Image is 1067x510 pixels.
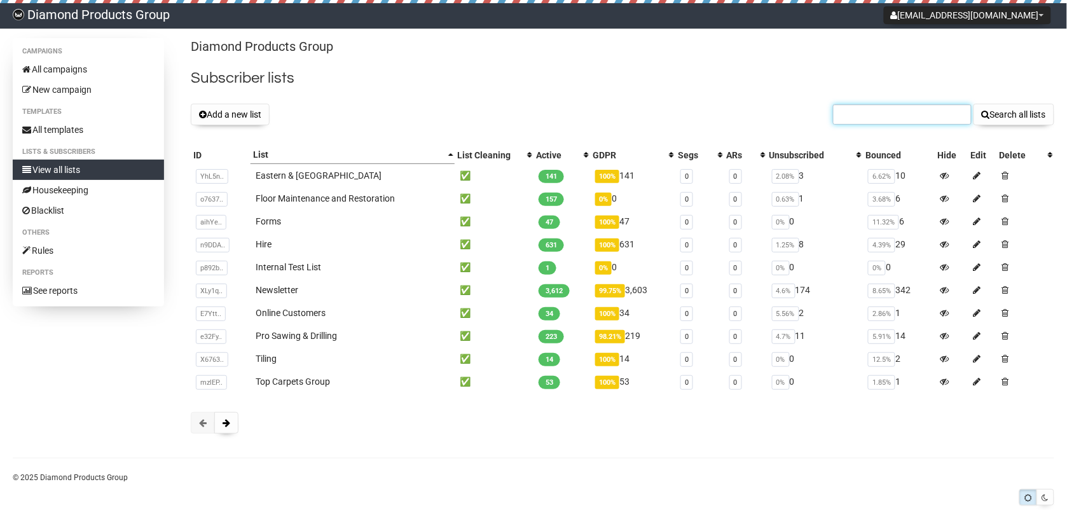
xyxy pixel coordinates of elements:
[868,169,895,184] span: 6.62%
[767,146,864,164] th: Unsubscribed: No sort applied, activate to apply an ascending sort
[191,146,251,164] th: ID: No sort applied, sorting is disabled
[868,307,895,321] span: 2.86%
[595,261,612,275] span: 0%
[863,146,935,164] th: Bounced: No sort applied, sorting is disabled
[590,146,675,164] th: GDPR: No sort applied, activate to apply an ascending sort
[868,375,895,390] span: 1.85%
[868,238,895,252] span: 4.39%
[685,195,689,203] a: 0
[772,307,799,321] span: 5.56%
[13,200,164,221] a: Blacklist
[590,210,675,233] td: 47
[863,210,935,233] td: 6
[539,261,556,275] span: 1
[863,187,935,210] td: 6
[13,120,164,140] a: All templates
[767,210,864,233] td: 0
[13,180,164,200] a: Housekeeping
[539,238,564,252] span: 631
[13,104,164,120] li: Templates
[863,347,935,370] td: 2
[935,146,968,164] th: Hide: No sort applied, sorting is disabled
[1000,149,1042,162] div: Delete
[863,164,935,188] td: 10
[997,146,1054,164] th: Delete: No sort applied, activate to apply an ascending sort
[734,172,738,181] a: 0
[685,218,689,226] a: 0
[256,216,281,226] a: Forms
[13,471,1054,485] p: © 2025 Diamond Products Group
[734,310,738,318] a: 0
[595,238,619,252] span: 100%
[865,149,932,162] div: Bounced
[13,225,164,240] li: Others
[13,280,164,301] a: See reports
[590,370,675,393] td: 53
[539,193,564,206] span: 157
[595,353,619,366] span: 100%
[678,149,712,162] div: Segs
[13,79,164,100] a: New campaign
[968,146,997,164] th: Edit: No sort applied, sorting is disabled
[539,307,560,320] span: 34
[256,331,337,341] a: Pro Sawing & Drilling
[455,233,533,256] td: ✅
[734,355,738,364] a: 0
[595,284,625,298] span: 99.75%
[590,256,675,279] td: 0
[734,241,738,249] a: 0
[590,187,675,210] td: 0
[863,324,935,347] td: 14
[767,301,864,324] td: 2
[767,187,864,210] td: 1
[772,215,790,230] span: 0%
[251,146,455,164] th: List: Ascending sort applied, activate to apply a descending sort
[685,333,689,341] a: 0
[938,149,966,162] div: Hide
[455,164,533,188] td: ✅
[590,324,675,347] td: 219
[863,301,935,324] td: 1
[590,301,675,324] td: 34
[457,149,521,162] div: List Cleaning
[256,376,330,387] a: Top Carpets Group
[13,144,164,160] li: Lists & subscribers
[539,353,560,366] span: 14
[868,261,886,275] span: 0%
[772,261,790,275] span: 0%
[863,233,935,256] td: 29
[863,279,935,301] td: 342
[863,370,935,393] td: 1
[191,104,270,125] button: Add a new list
[196,261,228,275] span: p892b..
[256,239,272,249] a: Hire
[13,9,24,20] img: 0e15046020f1bb11392451ad42f33bbf
[196,329,226,344] span: e32Fy..
[727,149,754,162] div: ARs
[590,164,675,188] td: 141
[191,38,1054,55] p: Diamond Products Group
[971,149,995,162] div: Edit
[13,59,164,79] a: All campaigns
[734,195,738,203] a: 0
[590,233,675,256] td: 631
[256,262,321,272] a: Internal Test List
[590,279,675,301] td: 3,603
[196,307,226,321] span: E7Ytt..
[196,215,226,230] span: aihYe..
[13,160,164,180] a: View all lists
[595,330,625,343] span: 98.21%
[539,284,570,298] span: 3,612
[868,329,895,344] span: 5.91%
[13,265,164,280] li: Reports
[196,352,228,367] span: X6763..
[455,370,533,393] td: ✅
[191,67,1054,90] h2: Subscriber lists
[734,264,738,272] a: 0
[724,146,767,164] th: ARs: No sort applied, activate to apply an ascending sort
[193,149,248,162] div: ID
[685,287,689,295] a: 0
[772,375,790,390] span: 0%
[868,352,895,367] span: 12.5%
[196,375,227,390] span: mzlEP..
